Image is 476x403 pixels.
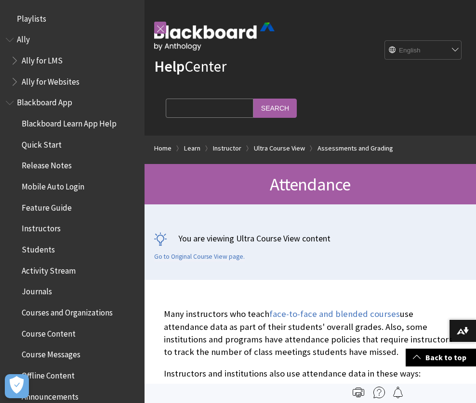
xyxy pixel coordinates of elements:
[392,387,404,398] img: Follow this page
[22,347,80,360] span: Course Messages
[254,142,305,154] a: Ultra Course View
[22,74,79,87] span: Ally for Websites
[164,367,457,380] p: Instructors and institutions also use attendance data in these ways:
[6,32,139,90] nav: Book outline for Anthology Ally Help
[154,57,226,76] a: HelpCenter
[5,374,29,398] button: Open Preferences
[154,142,172,154] a: Home
[22,284,52,297] span: Journals
[17,11,46,24] span: Playlists
[317,142,393,154] a: Assessments and Grading
[385,41,462,60] select: Site Language Selector
[22,389,79,402] span: Announcements
[6,11,139,27] nav: Book outline for Playlists
[269,308,400,320] a: face-to-face and blended courses
[17,32,30,45] span: Ally
[22,326,76,339] span: Course Content
[353,387,364,398] img: Print
[164,308,457,358] p: Many instructors who teach use attendance data as part of their students' overall grades. Also, s...
[22,137,62,150] span: Quick Start
[17,95,72,108] span: Blackboard App
[406,349,476,366] a: Back to top
[154,57,185,76] strong: Help
[184,142,200,154] a: Learn
[213,142,241,154] a: Instructor
[22,367,75,380] span: Offline Content
[154,232,466,244] p: You are viewing Ultra Course View content
[22,115,117,128] span: Blackboard Learn App Help
[253,99,297,117] input: Search
[22,221,61,234] span: Instructors
[270,173,350,195] span: Attendance
[22,158,72,171] span: Release Notes
[22,178,84,191] span: Mobile Auto Login
[373,387,385,398] img: More help
[22,241,55,254] span: Students
[154,23,275,50] img: Blackboard by Anthology
[22,200,72,213] span: Feature Guide
[154,252,245,261] a: Go to Original Course View page.
[22,304,113,317] span: Courses and Organizations
[22,263,76,276] span: Activity Stream
[22,52,63,65] span: Ally for LMS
